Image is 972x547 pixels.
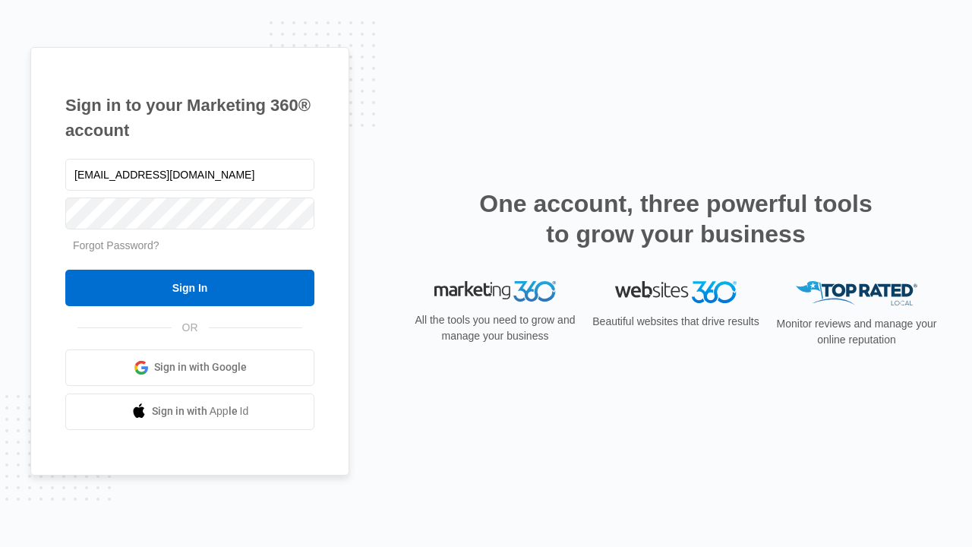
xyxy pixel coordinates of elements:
[475,188,877,249] h2: One account, three powerful tools to grow your business
[65,270,314,306] input: Sign In
[152,403,249,419] span: Sign in with Apple Id
[73,239,159,251] a: Forgot Password?
[172,320,209,336] span: OR
[615,281,737,303] img: Websites 360
[772,316,942,348] p: Monitor reviews and manage your online reputation
[591,314,761,330] p: Beautiful websites that drive results
[796,281,917,306] img: Top Rated Local
[65,93,314,143] h1: Sign in to your Marketing 360® account
[154,359,247,375] span: Sign in with Google
[65,159,314,191] input: Email
[65,349,314,386] a: Sign in with Google
[65,394,314,430] a: Sign in with Apple Id
[410,312,580,344] p: All the tools you need to grow and manage your business
[434,281,556,302] img: Marketing 360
